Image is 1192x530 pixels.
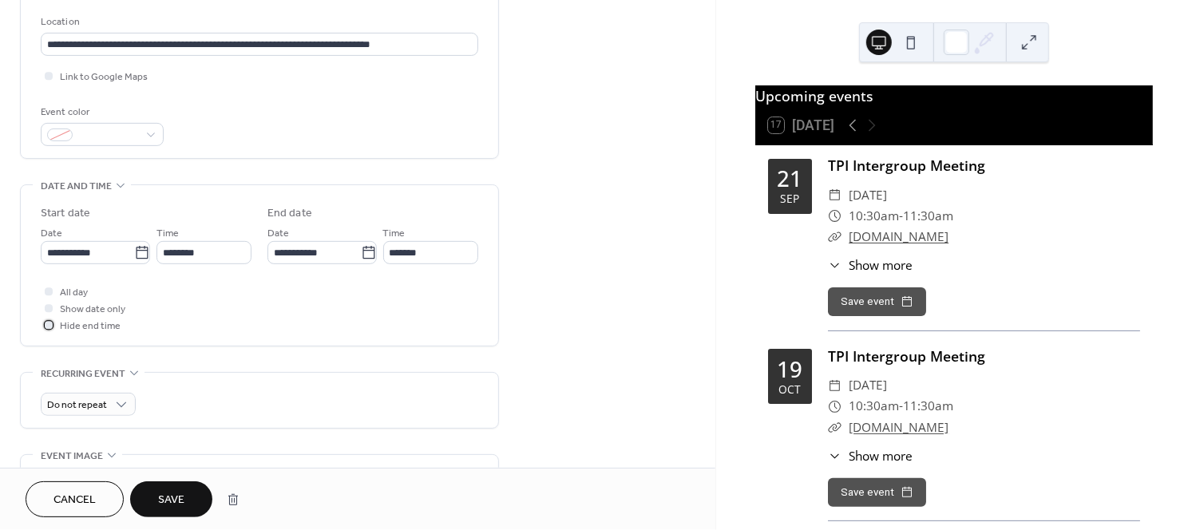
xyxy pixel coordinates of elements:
div: ​ [828,396,842,417]
span: Show more [849,447,913,465]
span: Do not repeat [47,397,107,415]
div: Start date [41,205,90,222]
span: Event image [41,448,103,465]
div: ​ [828,206,842,227]
span: Time [156,226,179,243]
a: TPI Intergroup Meeting [828,156,985,175]
span: - [899,396,903,417]
button: Cancel [26,481,124,517]
div: ​ [828,227,842,247]
span: Date [41,226,62,243]
button: Save [130,481,212,517]
span: [DATE] [849,185,887,206]
div: Sep [780,193,799,204]
span: Date [267,226,289,243]
span: Show more [849,256,913,275]
span: Show date only [60,302,125,318]
span: Hide end time [60,318,121,335]
div: ​ [828,185,842,206]
div: 19 [777,358,802,381]
span: [DATE] [849,375,887,396]
a: [DOMAIN_NAME] [849,419,948,436]
span: Date and time [41,178,112,195]
span: 10:30am [849,206,899,227]
button: ​Show more [828,447,913,465]
div: Location [41,14,475,30]
span: 10:30am [849,396,899,417]
button: ​Show more [828,256,913,275]
span: All day [60,285,88,302]
span: 11:30am [903,206,953,227]
span: Time [383,226,406,243]
div: ​ [828,375,842,396]
a: [DOMAIN_NAME] [849,228,948,245]
span: 11:30am [903,396,953,417]
span: Recurring event [41,366,125,382]
div: ​ [828,256,842,275]
div: End date [267,205,312,222]
div: Oct [778,384,801,395]
div: Upcoming events [755,85,1153,106]
span: Save [158,492,184,509]
div: ​ [828,447,842,465]
div: 21 [777,168,802,190]
div: ​ [828,417,842,438]
span: Cancel [53,492,96,509]
span: Link to Google Maps [60,69,148,86]
div: Event color [41,104,160,121]
button: Save event [828,287,926,316]
span: - [899,206,903,227]
a: TPI Intergroup Meeting [828,346,985,366]
button: Save event [828,478,926,507]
